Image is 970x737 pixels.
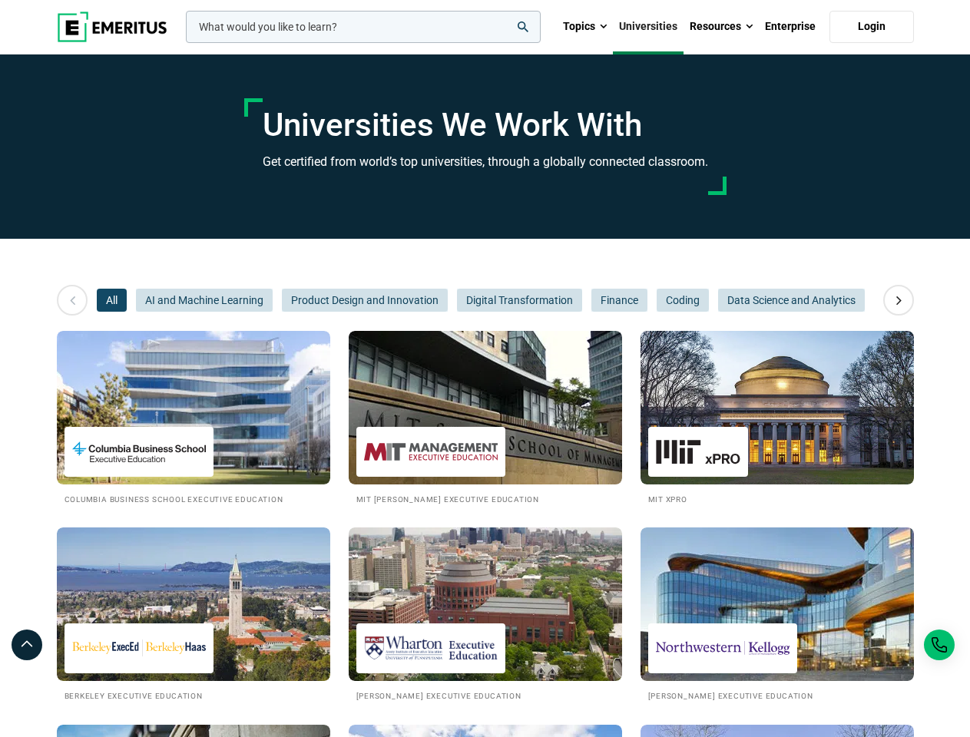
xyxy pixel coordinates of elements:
a: Universities We Work With MIT Sloan Executive Education MIT [PERSON_NAME] Executive Education [349,331,622,505]
a: Universities We Work With Columbia Business School Executive Education Columbia Business School E... [57,331,330,505]
img: Kellogg Executive Education [656,631,790,666]
button: Digital Transformation [457,289,582,312]
img: Universities We Work With [57,527,330,681]
img: MIT xPRO [656,435,740,469]
img: Universities We Work With [641,527,914,681]
button: Product Design and Innovation [282,289,448,312]
img: MIT Sloan Executive Education [364,435,498,469]
a: Universities We Work With Kellogg Executive Education [PERSON_NAME] Executive Education [641,527,914,702]
img: Universities We Work With [349,331,622,484]
button: Coding [657,289,709,312]
button: Finance [591,289,647,312]
a: Universities We Work With MIT xPRO MIT xPRO [641,331,914,505]
a: Universities We Work With Berkeley Executive Education Berkeley Executive Education [57,527,330,702]
h2: MIT xPRO [648,492,906,505]
button: AI and Machine Learning [136,289,273,312]
button: All [97,289,127,312]
h2: [PERSON_NAME] Executive Education [648,689,906,702]
h2: Berkeley Executive Education [65,689,323,702]
img: Universities We Work With [641,331,914,484]
a: Universities We Work With Wharton Executive Education [PERSON_NAME] Executive Education [349,527,622,702]
img: Universities We Work With [349,527,622,681]
img: Columbia Business School Executive Education [72,435,206,469]
h1: Universities We Work With [263,106,708,144]
h2: Columbia Business School Executive Education [65,492,323,505]
h2: [PERSON_NAME] Executive Education [356,689,614,702]
img: Wharton Executive Education [364,631,498,666]
img: Berkeley Executive Education [72,631,206,666]
h3: Get certified from world’s top universities, through a globally connected classroom. [263,152,708,172]
input: woocommerce-product-search-field-0 [186,11,541,43]
a: Login [829,11,914,43]
h2: MIT [PERSON_NAME] Executive Education [356,492,614,505]
button: Data Science and Analytics [718,289,865,312]
img: Universities We Work With [57,331,330,484]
